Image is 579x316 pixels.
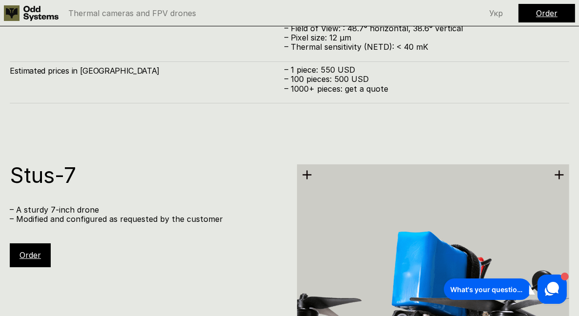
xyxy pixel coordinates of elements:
p: – Thermal sensitivity (NETD): < 40 mK [285,42,560,52]
a: Order [20,250,41,260]
p: Thermal cameras and FPV drones [68,9,196,17]
a: Order [536,8,558,18]
p: – Field of View: : 48.7° horizontal, 38.6° vertical [285,24,560,33]
h4: Estimated prices in [GEOGRAPHIC_DATA] [10,65,285,76]
p: – 1 piece: 550 USD [285,65,560,75]
p: – 100 pieces: 500 USD [285,75,560,84]
p: – Modified and configured as requested by the customer [10,215,282,224]
p: – Pixel size: 12 µm [285,33,560,42]
p: Укр [489,9,503,17]
p: – 1000+ pieces: get a quote [285,84,560,94]
h1: Stus-7 [10,164,282,186]
p: – A sturdy 7-inch drone [10,205,282,215]
iframe: HelpCrunch [441,272,569,306]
